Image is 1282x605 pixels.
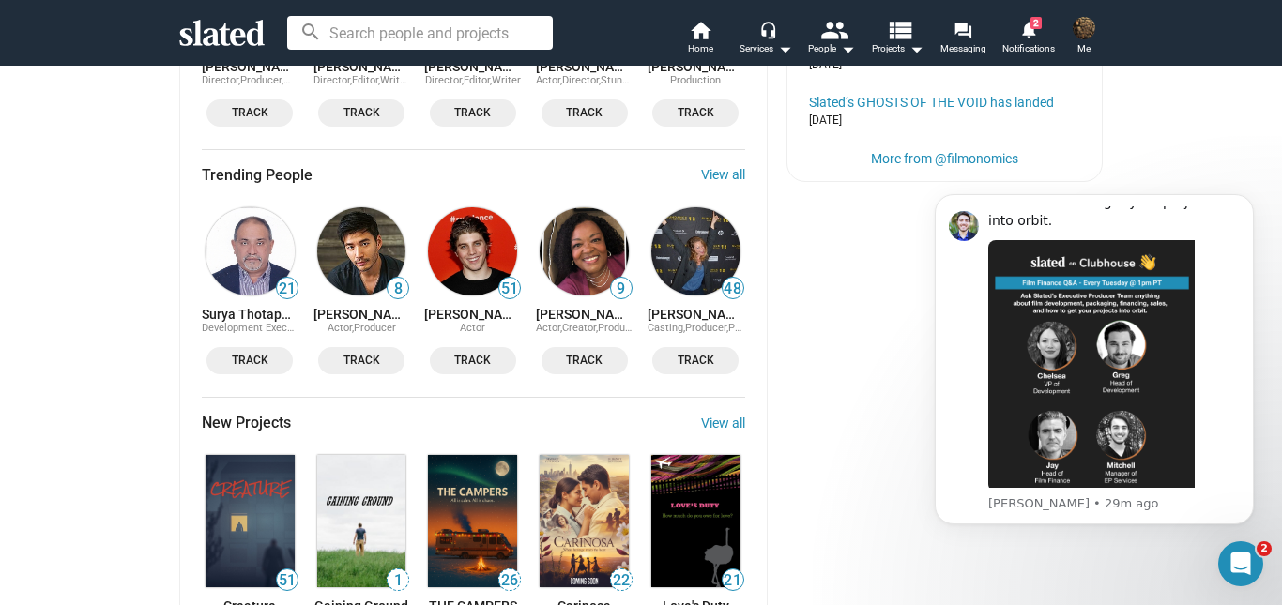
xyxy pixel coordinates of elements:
[424,451,521,590] a: THE CAMPERS
[218,103,282,123] span: Track
[611,280,632,298] span: 9
[328,322,354,334] span: Actor,
[1218,541,1263,586] iframe: Intercom live chat
[808,38,855,60] div: People
[354,322,396,334] span: Producer
[352,74,380,86] span: Editor,
[648,451,744,590] a: Love's Duty
[651,207,740,296] img: Karri Miles
[318,347,404,374] button: Track
[536,74,562,86] span: Actor,
[553,351,617,371] span: Track
[601,74,684,86] span: Stunt Coordinator,
[664,351,727,371] span: Track
[460,322,485,334] span: Actor
[283,74,313,86] span: Writer
[723,280,743,298] span: 48
[202,307,298,322] a: Surya Thotapalli
[388,280,408,298] span: 8
[996,19,1061,60] a: 2Notifications
[317,207,406,296] img: Kevin Kreider
[388,571,408,590] span: 1
[536,451,633,590] a: Carinosa
[313,451,410,590] a: Gaining Ground
[940,38,986,60] span: Messaging
[536,322,562,334] span: Actor,
[206,207,295,296] img: Surya Thotapalli
[202,165,313,185] span: Trending People
[428,207,517,296] img: Lukas Gage
[562,322,598,334] span: Creator,
[905,38,927,60] mat-icon: arrow_drop_down
[542,347,628,374] button: Track
[464,74,492,86] span: Editor,
[773,38,796,60] mat-icon: arrow_drop_down
[907,171,1282,596] iframe: Intercom notifications message
[664,103,727,123] span: Track
[202,322,312,334] span: Development Executive,
[648,59,744,74] a: [PERSON_NAME]
[499,280,520,298] span: 51
[701,167,745,182] a: View all
[740,38,792,60] div: Services
[701,416,745,431] a: View all
[206,455,295,586] img: Creature
[954,21,971,38] mat-icon: forum
[441,351,505,371] span: Track
[809,95,1080,110] a: Slated’s GHOSTS OF THE VOID has landed
[651,455,740,586] img: Love's Duty
[430,347,516,374] button: Track
[611,571,632,590] span: 22
[871,151,1018,166] a: More from @filmonomics
[820,16,847,43] mat-icon: people
[206,99,293,127] button: Track
[218,351,282,371] span: Track
[1030,17,1042,29] span: 2
[562,74,601,86] span: Director,
[688,38,713,60] span: Home
[652,99,739,127] button: Track
[380,74,410,86] span: Writer,
[728,322,836,334] span: Production Coordinator
[836,38,859,60] mat-icon: arrow_drop_down
[1061,13,1106,62] button: natalia eva de parsevalMe
[670,74,721,86] span: Production
[425,74,464,86] span: Director,
[598,322,641,334] span: Producer,
[1257,541,1272,556] span: 2
[536,307,633,322] a: [PERSON_NAME]
[313,59,410,74] a: [PERSON_NAME]
[287,16,553,50] input: Search people and projects
[277,280,298,298] span: 21
[329,351,393,371] span: Track
[313,74,352,86] span: Director,
[424,307,521,322] a: [PERSON_NAME]
[648,322,685,334] span: Casting,
[799,19,864,60] button: People
[540,455,629,586] img: Carinosa
[809,113,1080,129] div: [DATE]
[1002,38,1055,60] span: Notifications
[864,19,930,60] button: Projects
[313,307,410,322] a: [PERSON_NAME]
[202,74,240,86] span: Director,
[930,19,996,60] a: Messaging
[648,307,744,322] a: [PERSON_NAME]
[553,103,617,123] span: Track
[886,16,913,43] mat-icon: view_list
[652,347,739,374] button: Track
[723,571,743,590] span: 21
[428,455,517,586] img: THE CAMPERS
[689,19,711,41] mat-icon: home
[206,347,293,374] button: Track
[499,571,520,590] span: 26
[202,451,298,590] a: Creature
[540,207,629,296] img: AlgeRita Wynn
[318,99,404,127] button: Track
[1077,38,1091,60] span: Me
